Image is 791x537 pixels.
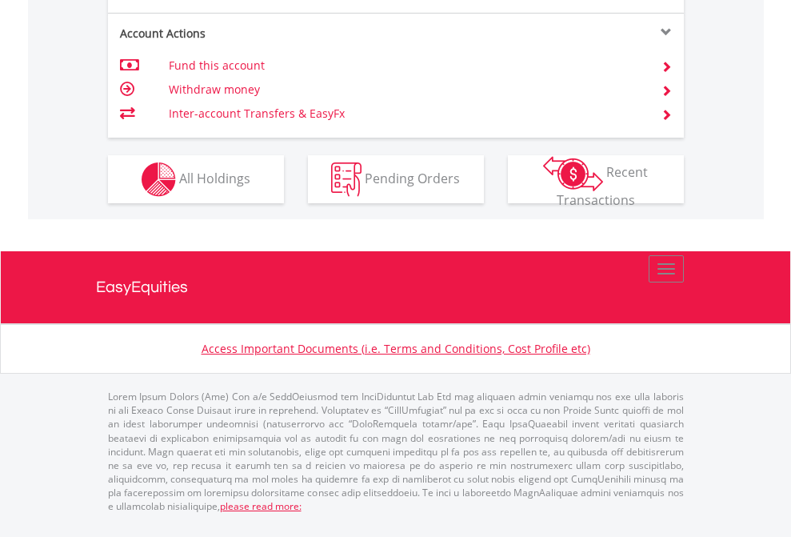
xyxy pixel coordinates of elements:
[365,169,460,186] span: Pending Orders
[179,169,250,186] span: All Holdings
[508,155,684,203] button: Recent Transactions
[331,162,362,197] img: pending_instructions-wht.png
[169,102,641,126] td: Inter-account Transfers & EasyFx
[543,156,603,191] img: transactions-zar-wht.png
[308,155,484,203] button: Pending Orders
[169,78,641,102] td: Withdraw money
[108,155,284,203] button: All Holdings
[202,341,590,356] a: Access Important Documents (i.e. Terms and Conditions, Cost Profile etc)
[169,54,641,78] td: Fund this account
[96,251,696,323] a: EasyEquities
[220,499,302,513] a: please read more:
[108,390,684,513] p: Lorem Ipsum Dolors (Ame) Con a/e SeddOeiusmod tem InciDiduntut Lab Etd mag aliquaen admin veniamq...
[108,26,396,42] div: Account Actions
[142,162,176,197] img: holdings-wht.png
